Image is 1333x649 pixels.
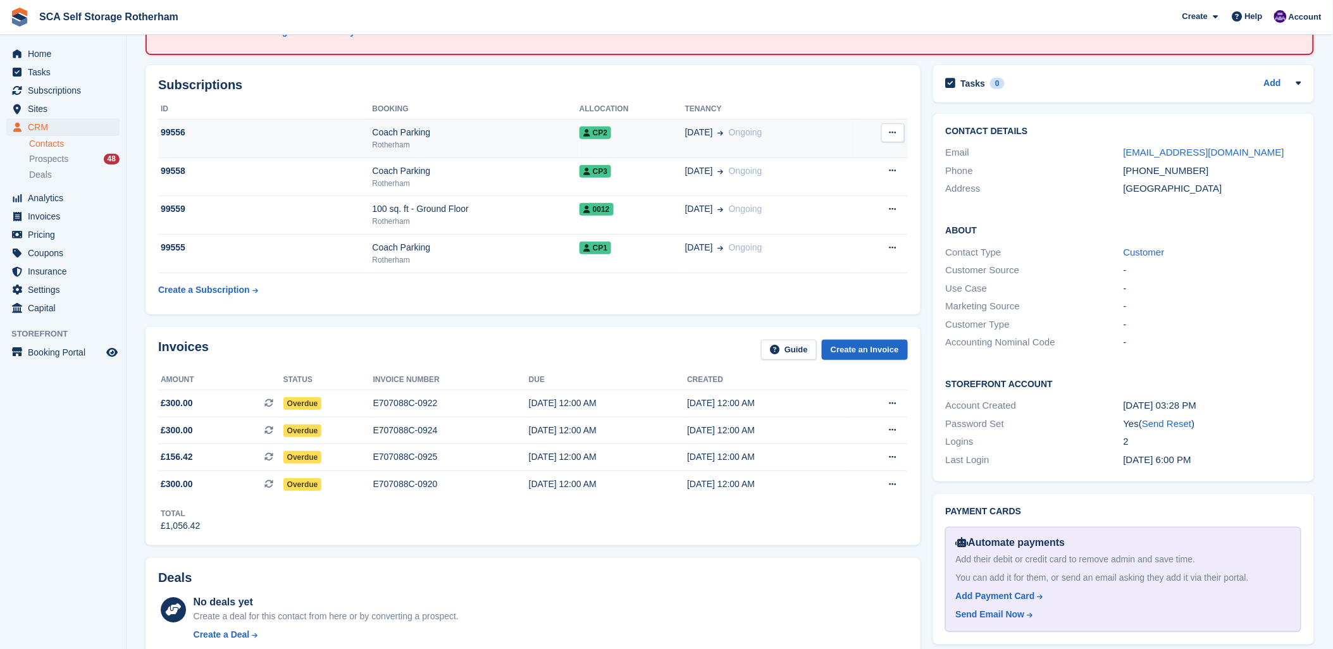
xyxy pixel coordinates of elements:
a: menu [6,299,120,317]
th: Status [283,370,373,390]
th: Created [687,370,845,390]
span: Ongoing [729,166,762,176]
span: Tasks [28,63,104,81]
span: Deals [29,169,52,181]
div: Logins [946,435,1124,449]
a: menu [6,63,120,81]
a: menu [6,100,120,118]
div: [DATE] 12:00 AM [687,397,845,410]
div: Contact Type [946,245,1124,260]
span: Coupons [28,244,104,262]
h2: About [946,223,1301,236]
span: Ongoing [729,204,762,214]
div: Total [161,508,200,519]
span: Capital [28,299,104,317]
a: Deals [29,168,120,182]
th: Tenancy [685,99,851,120]
div: [DATE] 12:00 AM [529,450,687,464]
div: [DATE] 12:00 AM [529,397,687,410]
div: 99559 [158,202,373,216]
span: [DATE] [685,202,713,216]
h2: Tasks [961,78,986,89]
img: Kelly Neesham [1274,10,1287,23]
div: 99555 [158,241,373,254]
div: 99558 [158,164,373,178]
time: 2025-08-01 17:00:54 UTC [1124,454,1191,465]
div: Create a Subscription [158,283,250,297]
div: No deals yet [194,595,459,610]
span: £300.00 [161,424,193,437]
div: Use Case [946,281,1124,296]
div: Last Login [946,453,1124,467]
a: menu [6,244,120,262]
th: ID [158,99,373,120]
h2: Storefront Account [946,377,1301,390]
a: Create a Subscription [158,278,258,302]
a: Prospects 48 [29,152,120,166]
a: Add Payment Card [956,590,1286,603]
div: Address [946,182,1124,196]
div: 0 [990,78,1005,89]
h2: Subscriptions [158,78,908,92]
span: Subscriptions [28,82,104,99]
a: [EMAIL_ADDRESS][DOMAIN_NAME] [1124,147,1284,158]
div: Rotherham [373,139,580,151]
div: 100 sq. ft - Ground Floor [373,202,580,216]
span: Insurance [28,263,104,280]
h2: Invoices [158,340,209,361]
div: E707088C-0924 [373,424,529,437]
a: menu [6,226,120,244]
span: CP1 [580,242,611,254]
div: Password Set [946,417,1124,431]
div: Send Email Now [956,608,1025,621]
div: E707088C-0920 [373,478,529,491]
a: menu [6,82,120,99]
div: Add their debit or credit card to remove admin and save time. [956,553,1291,566]
span: [DATE] [685,126,713,139]
span: Overdue [283,451,322,464]
span: Analytics [28,189,104,207]
span: [DATE] [685,164,713,178]
div: £1,056.42 [161,519,200,533]
div: 2 [1124,435,1301,449]
div: Coach Parking [373,241,580,254]
th: Allocation [580,99,685,120]
a: menu [6,207,120,225]
a: Customer [1124,247,1165,257]
a: Add [1264,77,1281,91]
a: menu [6,343,120,361]
div: - [1124,281,1301,296]
span: Invoices [28,207,104,225]
a: Create a Deal [194,628,459,641]
span: Booking Portal [28,343,104,361]
h2: Deals [158,571,192,585]
div: - [1124,299,1301,314]
div: Create a deal for this contact from here or by converting a prospect. [194,610,459,623]
div: - [1124,318,1301,332]
span: 0012 [580,203,614,216]
span: £300.00 [161,397,193,410]
span: Pricing [28,226,104,244]
div: E707088C-0922 [373,397,529,410]
div: Rotherham [373,216,580,227]
span: CP2 [580,127,611,139]
div: Rotherham [373,178,580,189]
div: Rotherham [373,254,580,266]
th: Due [529,370,687,390]
a: menu [6,118,120,136]
div: E707088C-0925 [373,450,529,464]
span: Account [1289,11,1322,23]
div: Customer Source [946,263,1124,278]
th: Amount [158,370,283,390]
span: Sites [28,100,104,118]
div: - [1124,335,1301,350]
div: Account Created [946,399,1124,413]
span: Prospects [29,153,68,165]
div: [DATE] 12:00 AM [529,424,687,437]
a: SCA Self Storage Rotherham [34,6,183,27]
a: Preview store [104,345,120,360]
div: Phone [946,164,1124,178]
div: Coach Parking [373,126,580,139]
span: [DATE] [685,241,713,254]
a: Send Reset [1142,418,1191,429]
